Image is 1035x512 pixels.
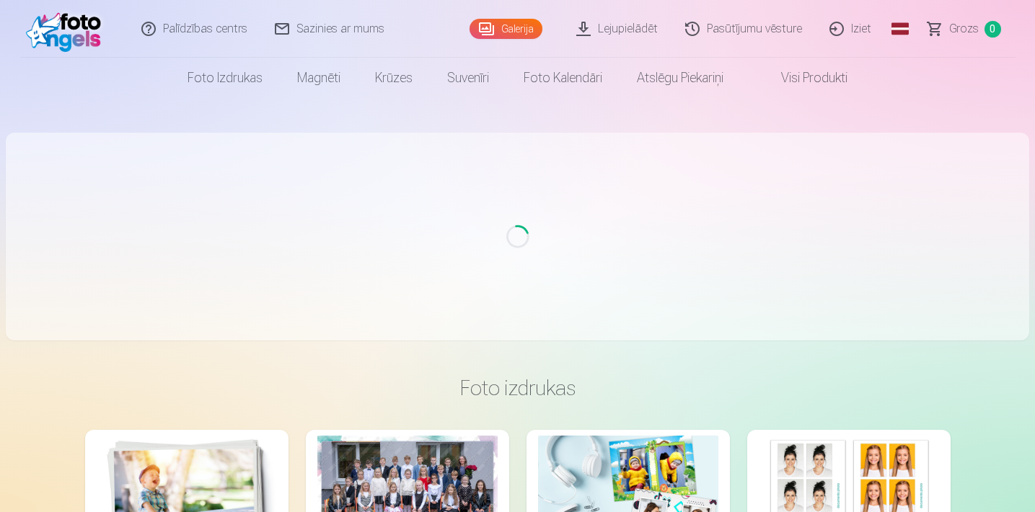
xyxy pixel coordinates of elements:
h3: Foto izdrukas [97,375,939,401]
span: Grozs [949,20,979,37]
a: Galerija [470,19,542,39]
a: Atslēgu piekariņi [620,58,741,98]
a: Foto izdrukas [170,58,280,98]
a: Foto kalendāri [506,58,620,98]
a: Krūzes [358,58,430,98]
span: 0 [985,21,1001,37]
img: /fa3 [26,6,109,52]
a: Magnēti [280,58,358,98]
a: Suvenīri [430,58,506,98]
a: Visi produkti [741,58,865,98]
